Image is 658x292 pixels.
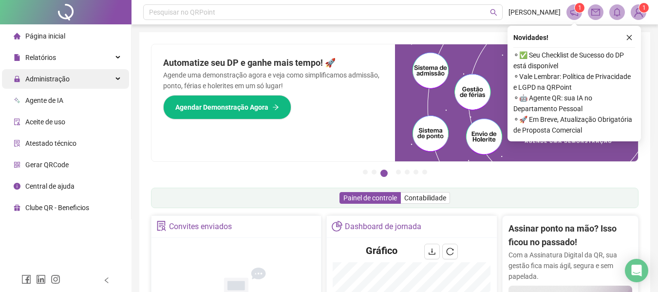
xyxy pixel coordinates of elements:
span: facebook [21,274,31,284]
span: search [490,9,497,16]
p: Com a Assinatura Digital da QR, sua gestão fica mais ágil, segura e sem papelada. [508,250,632,282]
img: 80170 [631,5,646,19]
button: Agendar Demonstração Agora [163,95,291,119]
span: arrow-right [272,104,279,111]
span: close [626,34,633,41]
h4: Gráfico [366,244,397,257]
span: ⚬ 🚀 Em Breve, Atualização Obrigatória de Proposta Comercial [513,114,635,136]
span: 1 [642,4,646,11]
button: 1 [363,170,368,175]
span: Novidades ! [513,32,548,43]
div: Dashboard de jornada [345,218,421,235]
h2: Assinar ponto na mão? Isso ficou no passado! [508,222,632,250]
span: Contabilidade [404,194,446,202]
button: 5 [405,170,410,175]
button: 4 [396,170,401,175]
span: Gerar QRCode [25,161,69,169]
span: Aceite de uso [25,118,65,126]
span: left [103,277,110,284]
span: Agente de IA [25,97,63,104]
span: Painel de controle [343,194,397,202]
span: Central de ajuda [25,182,75,190]
div: Convites enviados [169,218,232,235]
span: ⚬ ✅ Seu Checklist de Sucesso do DP está disponível [513,50,635,71]
span: mail [591,8,600,17]
button: 6 [414,170,418,175]
span: lock [14,76,20,82]
span: gift [14,204,20,211]
span: file [14,54,20,61]
span: solution [14,140,20,147]
span: instagram [51,274,60,284]
span: linkedin [36,274,46,284]
span: Agendar Demonstração Agora [175,102,268,113]
h2: Automatize seu DP e ganhe mais tempo! 🚀 [163,56,383,70]
button: 7 [422,170,427,175]
p: Agende uma demonstração agora e veja como simplificamos admissão, ponto, férias e holerites em um... [163,70,383,91]
span: ⚬ 🤖 Agente QR: sua IA no Departamento Pessoal [513,93,635,114]
span: solution [156,221,167,231]
span: reload [446,248,454,255]
span: ⚬ Vale Lembrar: Política de Privacidade e LGPD na QRPoint [513,71,635,93]
span: qrcode [14,161,20,168]
span: info-circle [14,183,20,190]
span: 1 [578,4,582,11]
span: home [14,33,20,39]
span: Administração [25,75,70,83]
span: download [428,248,436,255]
sup: 1 [575,3,584,13]
span: audit [14,118,20,125]
span: Página inicial [25,32,65,40]
span: Clube QR - Beneficios [25,204,89,212]
div: Open Intercom Messenger [625,259,648,282]
span: Relatórios [25,54,56,61]
span: pie-chart [332,221,342,231]
span: Atestado técnico [25,139,76,147]
span: bell [613,8,621,17]
span: notification [570,8,579,17]
span: [PERSON_NAME] [508,7,561,18]
sup: Atualize o seu contato no menu Meus Dados [639,3,649,13]
button: 2 [372,170,376,175]
button: 3 [380,170,388,177]
img: banner%2Fd57e337e-a0d3-4837-9615-f134fc33a8e6.png [395,44,639,161]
